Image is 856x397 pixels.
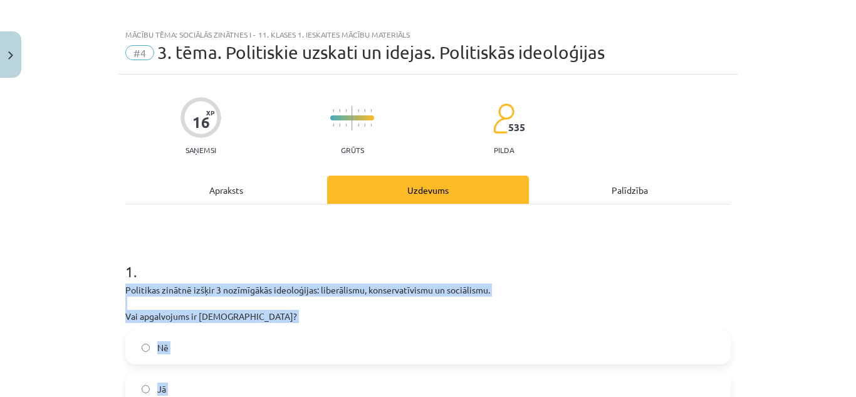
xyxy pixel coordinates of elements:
[493,103,514,134] img: students-c634bb4e5e11cddfef0936a35e636f08e4e9abd3cc4e673bd6f9a4125e45ecb1.svg
[327,176,529,204] div: Uzdevums
[358,124,359,127] img: icon-short-line-57e1e144782c952c97e751825c79c345078a6d821885a25fce030b3d8c18986b.svg
[157,42,605,63] span: 3. tēma. Politiskie uzskati un idejas. Politiskās ideoloģijas
[345,124,347,127] img: icon-short-line-57e1e144782c952c97e751825c79c345078a6d821885a25fce030b3d8c18986b.svg
[125,176,327,204] div: Apraksts
[142,385,150,393] input: Jā
[192,114,210,131] div: 16
[125,30,731,39] div: Mācību tēma: Sociālās zinātnes i - 11. klases 1. ieskaites mācību materiāls
[341,146,364,154] p: Grūts
[358,109,359,112] img: icon-short-line-57e1e144782c952c97e751825c79c345078a6d821885a25fce030b3d8c18986b.svg
[125,45,154,60] span: #4
[8,51,13,60] img: icon-close-lesson-0947bae3869378f0d4975bcd49f059093ad1ed9edebbc8119c70593378902aed.svg
[206,109,214,116] span: XP
[370,109,372,112] img: icon-short-line-57e1e144782c952c97e751825c79c345078a6d821885a25fce030b3d8c18986b.svg
[125,283,731,323] p: Politikas zinātnē izšķir 3 nozīmīgākās ideoloģijas: liberālismu, konservatīvismu un sociālismu. V...
[157,341,169,354] span: Nē
[529,176,731,204] div: Palīdzība
[370,124,372,127] img: icon-short-line-57e1e144782c952c97e751825c79c345078a6d821885a25fce030b3d8c18986b.svg
[180,146,221,154] p: Saņemsi
[125,241,731,280] h1: 1 .
[333,109,334,112] img: icon-short-line-57e1e144782c952c97e751825c79c345078a6d821885a25fce030b3d8c18986b.svg
[364,109,365,112] img: icon-short-line-57e1e144782c952c97e751825c79c345078a6d821885a25fce030b3d8c18986b.svg
[333,124,334,127] img: icon-short-line-57e1e144782c952c97e751825c79c345078a6d821885a25fce030b3d8c18986b.svg
[157,383,166,396] span: Jā
[494,146,514,154] p: pilda
[345,109,347,112] img: icon-short-line-57e1e144782c952c97e751825c79c345078a6d821885a25fce030b3d8c18986b.svg
[339,109,340,112] img: icon-short-line-57e1e144782c952c97e751825c79c345078a6d821885a25fce030b3d8c18986b.svg
[508,122,525,133] span: 535
[339,124,340,127] img: icon-short-line-57e1e144782c952c97e751825c79c345078a6d821885a25fce030b3d8c18986b.svg
[142,344,150,352] input: Nē
[364,124,365,127] img: icon-short-line-57e1e144782c952c97e751825c79c345078a6d821885a25fce030b3d8c18986b.svg
[352,106,353,130] img: icon-long-line-d9ea69661e0d244f92f715978eff75569469978d946b2353a9bb055b3ed8787d.svg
